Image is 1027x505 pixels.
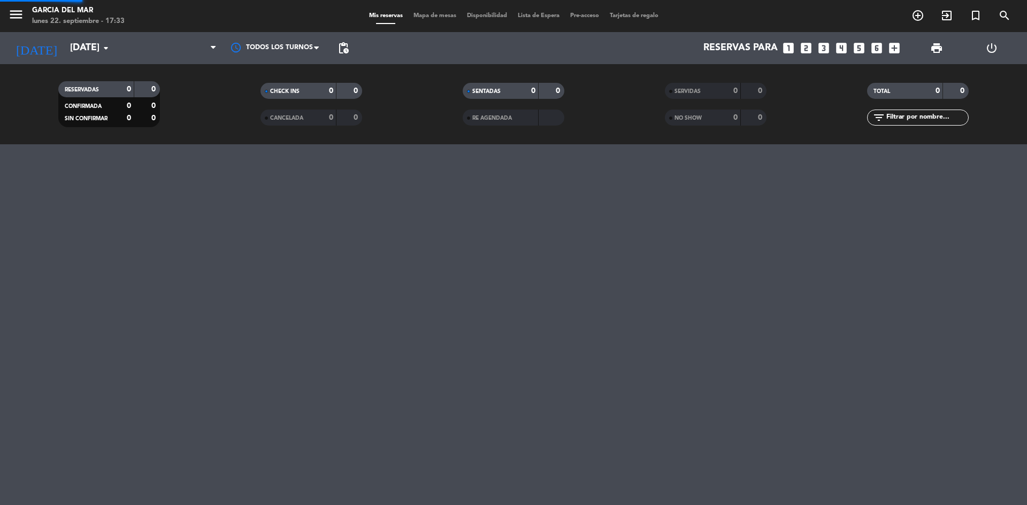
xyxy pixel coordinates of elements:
span: SENTADAS [472,89,501,94]
strong: 0 [329,87,333,95]
i: add_circle_outline [911,9,924,22]
span: RESERVADAS [65,87,99,92]
i: looks_3 [817,41,831,55]
strong: 0 [960,87,967,95]
i: menu [8,6,24,22]
span: CANCELADA [270,115,303,121]
i: search [998,9,1011,22]
i: [DATE] [8,36,65,60]
i: looks_one [781,41,795,55]
strong: 0 [151,86,158,93]
i: exit_to_app [940,9,953,22]
span: CHECK INS [270,89,300,94]
strong: 0 [758,114,764,121]
strong: 0 [531,87,535,95]
i: looks_4 [834,41,848,55]
span: Pre-acceso [565,13,604,19]
div: lunes 22. septiembre - 17:33 [32,16,125,27]
div: LOG OUT [964,32,1019,64]
i: power_settings_new [985,42,998,55]
strong: 0 [329,114,333,121]
strong: 0 [127,102,131,110]
span: Mis reservas [364,13,408,19]
strong: 0 [936,87,940,95]
strong: 0 [151,114,158,122]
strong: 0 [758,87,764,95]
span: Tarjetas de regalo [604,13,664,19]
span: Disponibilidad [462,13,512,19]
span: NO SHOW [675,115,702,121]
strong: 0 [733,114,738,121]
strong: 0 [127,86,131,93]
strong: 0 [733,87,738,95]
i: looks_two [799,41,813,55]
span: pending_actions [337,42,350,55]
i: add_box [887,41,901,55]
i: looks_5 [852,41,866,55]
input: Filtrar por nombre... [885,112,968,123]
strong: 0 [354,87,360,95]
i: looks_6 [870,41,884,55]
span: RE AGENDADA [472,115,512,121]
button: menu [8,6,24,26]
i: turned_in_not [969,9,982,22]
strong: 0 [127,114,131,122]
span: print [930,42,943,55]
span: Reservas para [703,43,778,53]
span: SERVIDAS [675,89,701,94]
strong: 0 [556,87,562,95]
strong: 0 [151,102,158,110]
span: SIN CONFIRMAR [65,116,108,121]
i: arrow_drop_down [99,42,112,55]
span: Mapa de mesas [408,13,462,19]
span: Lista de Espera [512,13,565,19]
div: Garcia del Mar [32,5,125,16]
span: TOTAL [873,89,890,94]
strong: 0 [354,114,360,121]
i: filter_list [872,111,885,124]
span: CONFIRMADA [65,104,102,109]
